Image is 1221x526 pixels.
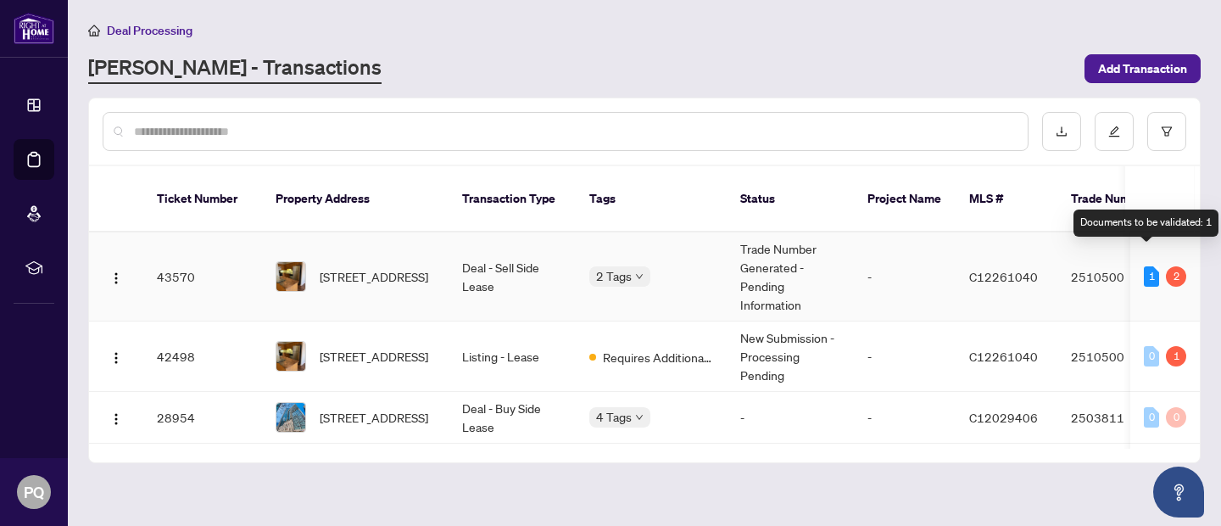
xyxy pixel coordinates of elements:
span: C12029406 [969,410,1038,425]
button: Add Transaction [1084,54,1201,83]
th: Tags [576,166,727,232]
span: [STREET_ADDRESS] [320,408,428,427]
div: 0 [1144,407,1159,428]
td: 42498 [143,322,262,392]
span: edit [1108,126,1120,137]
button: Logo [103,343,130,370]
span: [STREET_ADDRESS] [320,267,428,286]
td: 43570 [143,232,262,322]
td: 2503811 [1057,392,1176,444]
div: 1 [1166,346,1186,367]
th: Status [727,166,854,232]
th: Transaction Type [449,166,576,232]
span: Deal Processing [107,23,192,38]
img: Logo [109,271,123,285]
th: Ticket Number [143,166,262,232]
a: [PERSON_NAME] - Transactions [88,53,382,84]
div: 0 [1144,346,1159,367]
div: Documents to be validated: 1 [1073,210,1218,237]
div: 0 [1166,407,1186,428]
td: - [854,232,956,322]
img: logo [14,13,54,44]
span: Requires Additional Docs [603,348,713,367]
th: Property Address [262,166,449,232]
span: [STREET_ADDRESS] [320,347,428,366]
span: download [1056,126,1068,137]
span: down [635,272,644,281]
th: Project Name [854,166,956,232]
th: Trade Number [1057,166,1176,232]
div: 1 [1144,266,1159,287]
td: 2510500 [1057,232,1176,322]
button: Logo [103,263,130,290]
td: - [727,392,854,444]
td: 2510500 [1057,322,1176,392]
button: edit [1095,112,1134,151]
td: 28954 [143,392,262,444]
img: Logo [109,351,123,365]
td: - [854,392,956,444]
button: filter [1147,112,1186,151]
td: Deal - Sell Side Lease [449,232,576,322]
td: Deal - Buy Side Lease [449,392,576,444]
button: Logo [103,404,130,431]
span: down [635,413,644,422]
div: 2 [1166,266,1186,287]
span: 2 Tags [596,266,632,286]
td: Listing - Lease [449,322,576,392]
button: Open asap [1153,467,1204,518]
td: New Submission - Processing Pending [727,322,854,392]
img: thumbnail-img [276,403,305,432]
img: thumbnail-img [276,342,305,371]
span: C12261040 [969,349,1038,364]
span: home [88,25,100,36]
th: MLS # [956,166,1057,232]
img: thumbnail-img [276,262,305,291]
td: Trade Number Generated - Pending Information [727,232,854,322]
span: Add Transaction [1098,55,1187,82]
span: C12261040 [969,269,1038,284]
span: PQ [24,480,44,504]
td: - [854,322,956,392]
span: filter [1161,126,1173,137]
img: Logo [109,412,123,426]
span: 4 Tags [596,407,632,427]
button: download [1042,112,1081,151]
